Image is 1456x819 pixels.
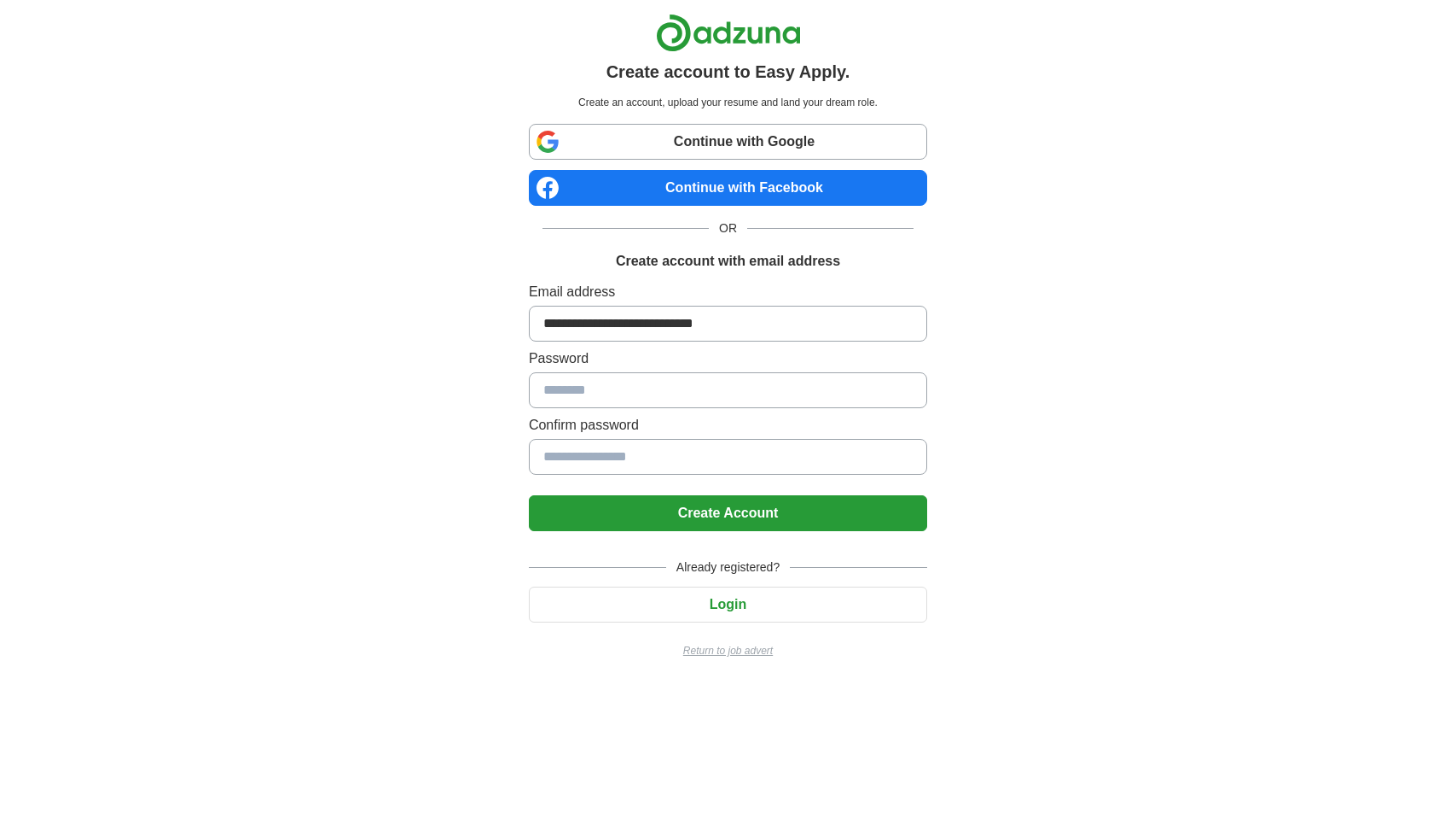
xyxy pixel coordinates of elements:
h1: Create account to Easy Apply. [606,59,850,85]
button: Login [529,587,927,623]
label: Password [529,348,927,369]
span: Already registered? [666,559,790,576]
img: Adzuna logo [656,14,801,52]
span: OR [709,219,747,237]
a: Continue with Google [529,124,927,160]
label: Email address [529,282,927,302]
p: Create an account, upload your resume and land your dream role. [532,95,924,110]
button: Create Account [529,495,927,531]
label: Confirm password [529,415,927,436]
a: Return to job advert [529,643,927,658]
a: Login [529,597,927,611]
a: Continue with Facebook [529,170,927,206]
h1: Create account with email address [616,251,840,272]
